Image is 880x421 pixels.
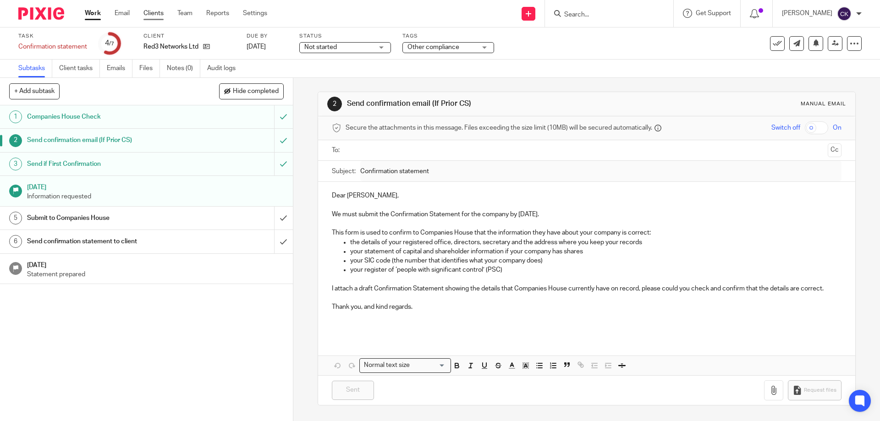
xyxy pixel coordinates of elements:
[350,247,841,256] p: your statement of capital and shareholder information if your company has shares
[27,270,284,279] p: Statement prepared
[801,100,846,108] div: Manual email
[327,97,342,111] div: 2
[247,33,288,40] label: Due by
[85,9,101,18] a: Work
[18,7,64,20] img: Pixie
[109,41,114,46] small: /7
[804,387,836,394] span: Request files
[332,146,342,155] label: To:
[9,212,22,224] div: 5
[206,9,229,18] a: Reports
[359,358,451,372] div: Search for option
[143,9,164,18] a: Clients
[243,9,267,18] a: Settings
[332,381,374,400] input: Sent
[9,158,22,170] div: 3
[59,60,100,77] a: Client tasks
[782,9,832,18] p: [PERSON_NAME]
[347,99,606,109] h1: Send confirmation email (If Prior CS)
[332,302,841,312] p: Thank you, and kind regards.
[18,42,87,51] div: Confirmation statement
[788,380,841,401] button: Request files
[219,83,284,99] button: Hide completed
[696,10,731,16] span: Get Support
[412,361,445,370] input: Search for option
[27,211,186,225] h1: Submit to Companies House
[299,33,391,40] label: Status
[402,33,494,40] label: Tags
[563,11,646,19] input: Search
[105,38,114,49] div: 4
[407,44,459,50] span: Other compliance
[828,143,841,157] button: Cc
[332,210,841,219] p: We must submit the Confirmation Statement for the company by [DATE].
[350,256,841,265] p: your SIC code (the number that identifies what your company does)
[332,167,356,176] label: Subject:
[9,110,22,123] div: 1
[143,42,198,51] p: Red3 Networks Ltd
[247,44,266,50] span: [DATE]
[27,192,284,201] p: Information requested
[143,33,235,40] label: Client
[27,258,284,270] h1: [DATE]
[9,235,22,248] div: 6
[115,9,130,18] a: Email
[27,235,186,248] h1: Send confirmation statement to client
[139,60,160,77] a: Files
[27,133,186,147] h1: Send confirmation email (If Prior CS)
[167,60,200,77] a: Notes (0)
[833,123,841,132] span: On
[346,123,652,132] span: Secure the attachments in this message. Files exceeding the size limit (10MB) will be secured aut...
[18,33,87,40] label: Task
[27,157,186,171] h1: Send if First Confirmation
[107,60,132,77] a: Emails
[18,60,52,77] a: Subtasks
[27,180,284,192] h1: [DATE]
[9,83,60,99] button: + Add subtask
[9,134,22,147] div: 2
[177,9,192,18] a: Team
[207,60,242,77] a: Audit logs
[332,228,841,237] p: This form is used to confirm to Companies House that the information they have about your company...
[233,88,279,95] span: Hide completed
[332,284,841,293] p: I attach a draft Confirmation Statement showing the details that Companies House currently have o...
[771,123,800,132] span: Switch off
[350,238,841,247] p: the details of your registered office, directors, secretary and the address where you keep your r...
[837,6,852,21] img: svg%3E
[304,44,337,50] span: Not started
[332,191,841,200] p: Dear [PERSON_NAME],
[27,110,186,124] h1: Companies House Check
[362,361,412,370] span: Normal text size
[350,265,841,274] p: your register of ‘people with significant control’ (PSC)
